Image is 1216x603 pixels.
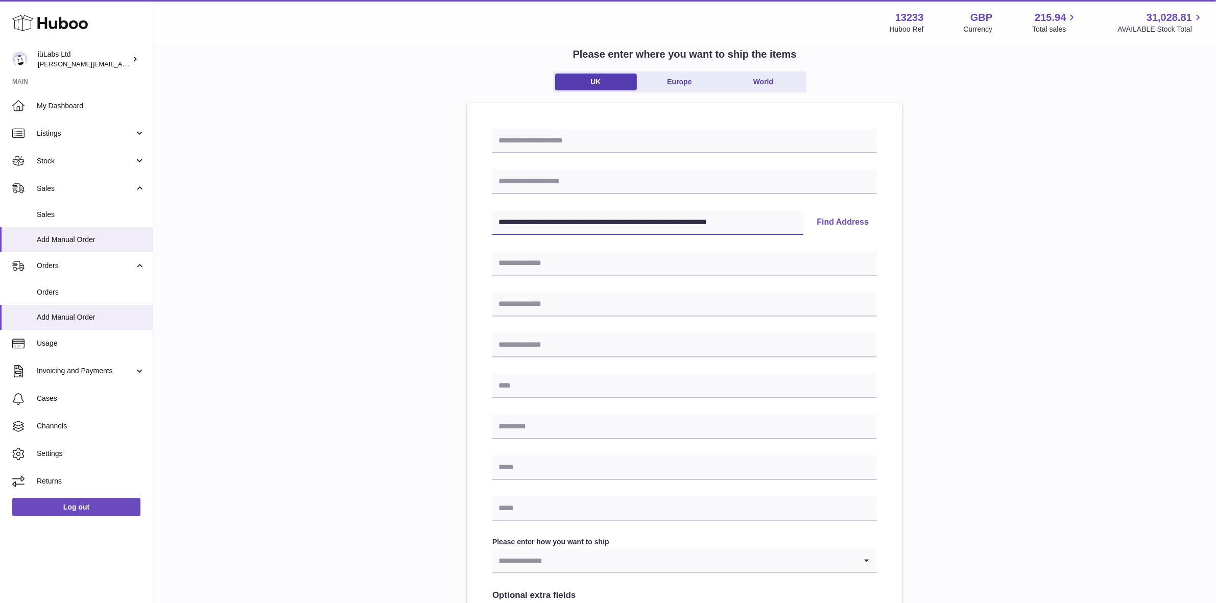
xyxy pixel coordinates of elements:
[12,498,140,516] a: Log out
[37,339,145,348] span: Usage
[808,210,877,235] button: Find Address
[37,210,145,220] span: Sales
[723,74,804,90] a: World
[964,25,993,34] div: Currency
[492,549,877,573] div: Search for option
[38,50,130,69] div: iüLabs Ltd
[37,184,134,194] span: Sales
[37,235,145,245] span: Add Manual Order
[37,366,134,376] span: Invoicing and Payments
[639,74,721,90] a: Europe
[38,60,205,68] span: [PERSON_NAME][EMAIL_ADDRESS][DOMAIN_NAME]
[37,287,145,297] span: Orders
[890,25,924,34] div: Huboo Ref
[12,52,28,67] img: annunziata@iulabs.co
[573,47,797,61] h2: Please enter where you want to ship the items
[37,476,145,486] span: Returns
[37,129,134,138] span: Listings
[895,11,924,25] strong: 13233
[37,421,145,431] span: Channels
[37,101,145,111] span: My Dashboard
[492,590,877,601] h2: Optional extra fields
[37,156,134,166] span: Stock
[37,261,134,271] span: Orders
[37,449,145,459] span: Settings
[37,312,145,322] span: Add Manual Order
[1117,25,1204,34] span: AVAILABLE Stock Total
[492,537,877,547] label: Please enter how you want to ship
[1147,11,1192,25] span: 31,028.81
[1032,25,1078,34] span: Total sales
[37,394,145,403] span: Cases
[970,11,992,25] strong: GBP
[555,74,637,90] a: UK
[1117,11,1204,34] a: 31,028.81 AVAILABLE Stock Total
[1032,11,1078,34] a: 215.94 Total sales
[492,549,856,572] input: Search for option
[1035,11,1066,25] span: 215.94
